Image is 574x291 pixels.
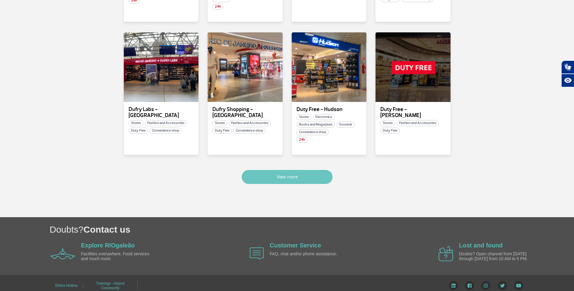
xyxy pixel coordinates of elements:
[336,122,355,128] span: Souvenir
[250,247,264,260] img: airplane icon
[51,248,75,259] img: airplane icon
[84,224,130,234] span: Contact us
[81,252,151,261] p: Facilities everywhere. Food services and much more.
[229,120,271,126] span: Fashion and Accessories
[438,246,453,261] img: airplane icon
[313,114,335,120] span: Electronics
[129,120,143,126] span: Stores
[145,120,187,126] span: Fashion and Accessories
[465,281,474,290] img: Facebook
[380,106,446,119] p: Duty Free - [PERSON_NAME]
[242,170,333,184] button: View more
[561,74,574,87] button: Abrir recursos assistivos.
[498,281,507,290] img: Twitter
[459,242,503,249] a: Lost and found
[380,128,400,134] span: Duty Free
[459,252,529,261] p: Doubts? Open channel from [DATE] through [DATE] from 10 AM to 5 PM.
[297,122,335,128] span: Books and Magazines
[270,252,339,256] p: FAQ, chat and/or phone assistance.
[270,242,321,249] a: Customer Service
[129,128,148,134] span: Duty Free
[297,106,362,113] p: Duty Free - Hudson
[561,60,574,74] button: Abrir tradutor de língua de sinais.
[212,4,223,10] span: 24h
[514,281,523,290] img: YouTube
[50,223,574,236] h1: Doubts?
[297,129,329,135] span: Convenience shop
[212,106,278,119] p: Dufry Shopping - [GEOGRAPHIC_DATA]
[55,281,77,290] a: Ethics Hotline
[297,114,311,120] span: Stores
[233,128,265,134] span: Convenience shop
[149,128,182,134] span: Convenience shop
[561,60,574,87] div: Plugin de acessibilidade da Hand Talk.
[212,128,232,134] span: Duty Free
[81,242,135,249] a: Explore RIOgaleão
[449,281,458,290] img: LinkedIn
[380,120,395,126] span: Stores
[481,281,490,290] img: Instagram
[297,137,307,143] span: 24h
[397,120,439,126] span: Fashion and Accessories
[212,120,227,126] span: Stores
[129,106,194,119] p: Dufry Labs - [GEOGRAPHIC_DATA]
